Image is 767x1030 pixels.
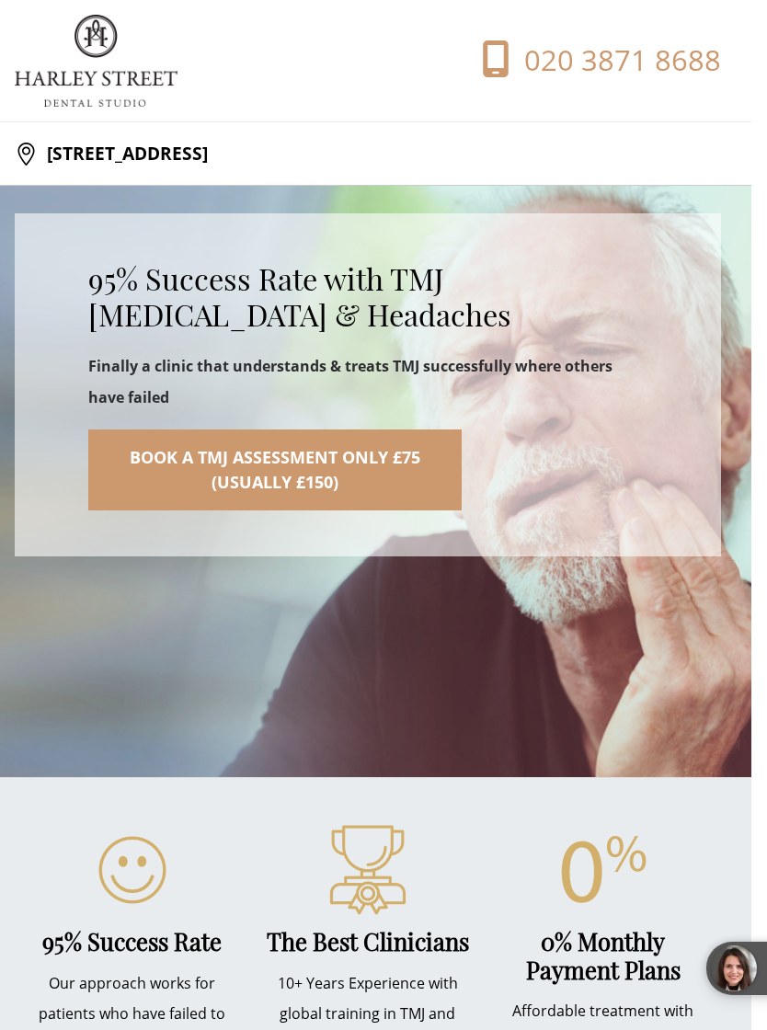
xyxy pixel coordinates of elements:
[88,429,462,510] a: Book a TMJ Assessment Only £75(Usually £150)
[264,927,472,956] h4: The Best Clinicians
[88,261,647,333] h2: 95% Success Rate with TMJ [MEDICAL_DATA] & Headaches
[38,135,208,172] p: [STREET_ADDRESS]
[15,15,177,107] img: logo.png
[499,927,707,984] h4: 0% Monthly Payment Plans
[428,40,721,81] a: 020 3871 8688
[88,356,612,407] strong: Finally a clinic that understands & treats TMJ successfully where others have failed
[29,927,236,956] h4: 95% Success Rate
